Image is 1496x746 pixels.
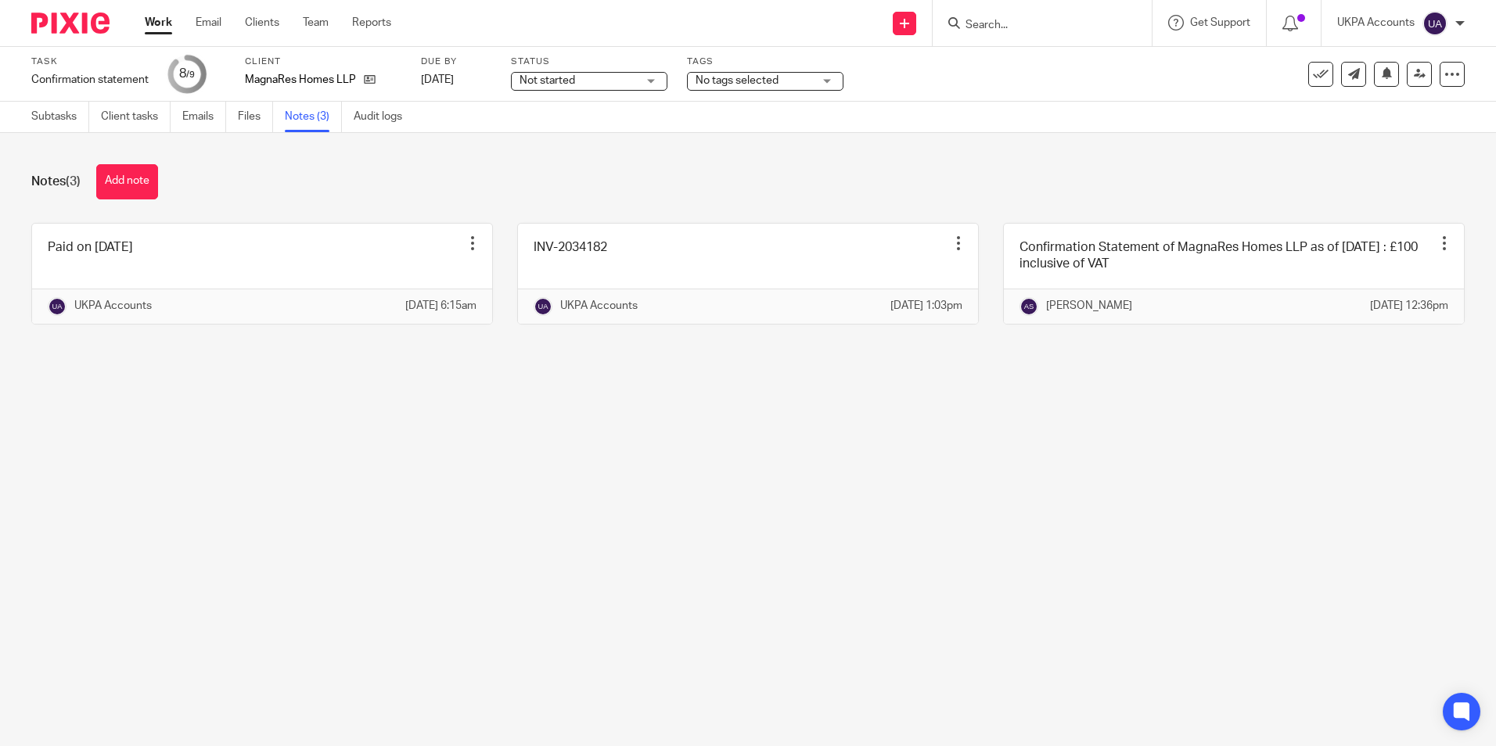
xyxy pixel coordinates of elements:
label: Client [245,56,401,68]
p: [DATE] 6:15am [405,298,476,314]
div: 8 [179,65,195,83]
a: Files [238,102,273,132]
a: Team [303,15,329,30]
span: [DATE] [421,74,454,85]
p: UKPA Accounts [560,298,638,314]
a: Client tasks [101,102,171,132]
button: Add note [96,164,158,199]
a: Notes (3) [285,102,342,132]
h1: Notes [31,174,81,190]
a: Email [196,15,221,30]
label: Task [31,56,149,68]
label: Status [511,56,667,68]
p: [DATE] 12:36pm [1370,298,1448,314]
p: UKPA Accounts [74,298,152,314]
small: /9 [186,70,195,79]
img: svg%3E [1020,297,1038,316]
img: svg%3E [534,297,552,316]
label: Due by [421,56,491,68]
img: Pixie [31,13,110,34]
span: Not started [520,75,575,86]
a: Reports [352,15,391,30]
p: [DATE] 1:03pm [890,298,962,314]
label: Tags [687,56,843,68]
span: No tags selected [696,75,779,86]
p: UKPA Accounts [1337,15,1415,30]
a: Audit logs [354,102,414,132]
img: svg%3E [48,297,67,316]
p: MagnaRes Homes LLP [245,72,356,88]
span: Get Support [1190,17,1250,28]
a: Emails [182,102,226,132]
img: svg%3E [1422,11,1447,36]
a: Subtasks [31,102,89,132]
span: (3) [66,175,81,188]
p: [PERSON_NAME] [1046,298,1132,314]
a: Clients [245,15,279,30]
input: Search [964,19,1105,33]
a: Work [145,15,172,30]
div: Confirmation statement [31,72,149,88]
